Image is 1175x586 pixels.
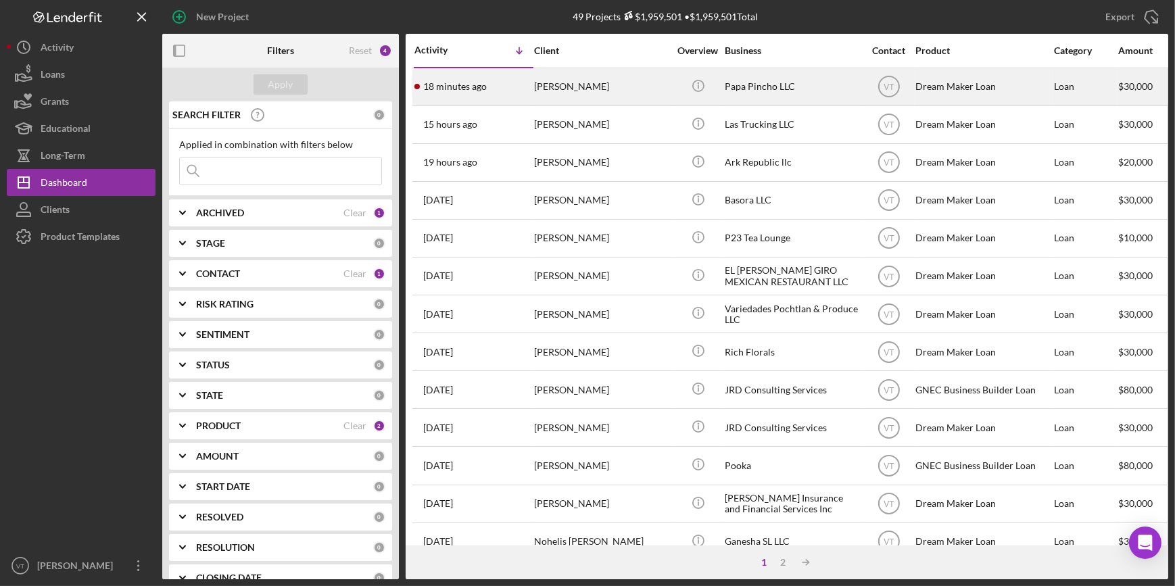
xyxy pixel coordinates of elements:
a: Activity [7,34,155,61]
span: $80,000 [1118,460,1153,471]
text: VT [884,385,894,395]
div: 0 [373,481,385,493]
div: 1 [373,268,385,280]
b: ARCHIVED [196,207,244,218]
div: Category [1054,45,1117,56]
div: Dream Maker Loan [915,69,1051,105]
div: Dream Maker Loan [915,296,1051,332]
time: 2025-09-05 14:14 [423,347,453,358]
div: Loan [1054,447,1117,483]
div: [PERSON_NAME] [534,296,669,332]
text: VT [884,196,894,205]
text: VT [884,423,894,433]
div: Loan [1054,69,1117,105]
div: EL [PERSON_NAME] GIRO MEXICAN RESTAURANT LLC [725,258,860,294]
button: Apply [254,74,308,95]
div: 0 [373,109,385,121]
time: 2025-09-05 15:44 [423,309,453,320]
text: VT [884,499,894,509]
button: Export [1092,3,1168,30]
div: 1 [754,557,773,568]
b: CONTACT [196,268,240,279]
div: 0 [373,511,385,523]
div: Loans [41,61,65,91]
time: 2025-09-03 16:26 [423,498,453,509]
div: [PERSON_NAME] Insurance and Financial Services Inc [725,486,860,522]
div: JRD Consulting Services [725,372,860,408]
div: [PERSON_NAME] [534,372,669,408]
button: Dashboard [7,169,155,196]
div: Dream Maker Loan [915,410,1051,445]
text: VT [16,562,24,570]
div: Pooka [725,447,860,483]
b: RESOLUTION [196,542,255,553]
div: 0 [373,328,385,341]
div: [PERSON_NAME] [534,334,669,370]
div: 2 [773,557,792,568]
div: Business [725,45,860,56]
div: 1 [373,207,385,219]
div: GNEC Business Builder Loan [915,372,1051,408]
div: [PERSON_NAME] [534,182,669,218]
text: VT [884,272,894,281]
div: Applied in combination with filters below [179,139,382,150]
b: CLOSING DATE [196,572,262,583]
time: 2025-09-07 18:52 [423,81,487,92]
div: Loan [1054,296,1117,332]
div: 0 [373,389,385,401]
span: $30,000 [1118,308,1153,320]
time: 2025-09-06 14:28 [423,195,453,205]
b: AMOUNT [196,451,239,462]
div: Clear [343,268,366,279]
time: 2025-09-03 13:33 [423,536,453,547]
div: Clients [41,196,70,226]
div: Loan [1054,334,1117,370]
span: $30,000 [1118,270,1153,281]
div: Ark Republic llc [725,145,860,180]
div: Dashboard [41,169,87,199]
b: RISK RATING [196,299,254,310]
div: Dream Maker Loan [915,334,1051,370]
div: 49 Projects • $1,959,501 Total [573,11,758,22]
b: STATE [196,390,223,401]
div: 0 [373,298,385,310]
div: Product Templates [41,223,120,253]
button: Clients [7,196,155,223]
a: Long-Term [7,142,155,169]
div: Dream Maker Loan [915,145,1051,180]
div: [PERSON_NAME] [534,220,669,256]
div: [PERSON_NAME] [534,145,669,180]
div: 4 [379,44,392,57]
div: Reset [349,45,372,56]
div: Nohelis [PERSON_NAME] [534,524,669,560]
div: $1,959,501 [621,11,682,22]
div: Educational [41,115,91,145]
div: Loan [1054,486,1117,522]
div: Grants [41,88,69,118]
text: VT [884,537,894,547]
div: Loan [1054,220,1117,256]
div: Loan [1054,107,1117,143]
time: 2025-09-06 13:20 [423,233,453,243]
time: 2025-09-04 21:27 [423,385,453,395]
div: Dream Maker Loan [915,258,1051,294]
div: 2 [373,420,385,432]
div: Clear [343,420,366,431]
b: SENTIMENT [196,329,249,340]
time: 2025-09-07 00:23 [423,157,477,168]
div: Loan [1054,182,1117,218]
div: Contact [863,45,914,56]
div: Loan [1054,258,1117,294]
div: Long-Term [41,142,85,172]
a: Loans [7,61,155,88]
div: Export [1105,3,1134,30]
div: Basora LLC [725,182,860,218]
div: 0 [373,541,385,554]
div: [PERSON_NAME] [534,258,669,294]
div: Papa Pincho LLC [725,69,860,105]
span: $30,000 [1118,118,1153,130]
div: P23 Tea Lounge [725,220,860,256]
div: [PERSON_NAME] [534,486,669,522]
span: $30,000 [1118,346,1153,358]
